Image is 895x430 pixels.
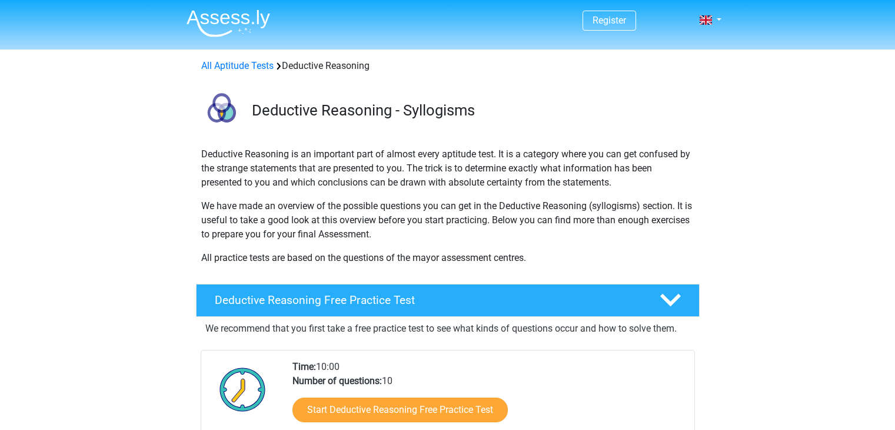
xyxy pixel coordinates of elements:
[292,375,382,386] b: Number of questions:
[197,59,699,73] div: Deductive Reasoning
[215,293,641,307] h4: Deductive Reasoning Free Practice Test
[201,60,274,71] a: All Aptitude Tests
[201,199,694,242] p: We have made an overview of the possible questions you can get in the Deductive Reasoning (syllog...
[292,398,508,422] a: Start Deductive Reasoning Free Practice Test
[205,322,690,336] p: We recommend that you first take a free practice test to see what kinds of questions occur and ho...
[197,87,247,137] img: deductive reasoning
[252,101,690,120] h3: Deductive Reasoning - Syllogisms
[201,147,694,190] p: Deductive Reasoning is an important part of almost every aptitude test. It is a category where yo...
[201,251,694,265] p: All practice tests are based on the questions of the mayor assessment centres.
[292,361,316,372] b: Time:
[593,15,626,26] a: Register
[187,9,270,37] img: Assessly
[213,360,272,419] img: Clock
[191,284,704,317] a: Deductive Reasoning Free Practice Test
